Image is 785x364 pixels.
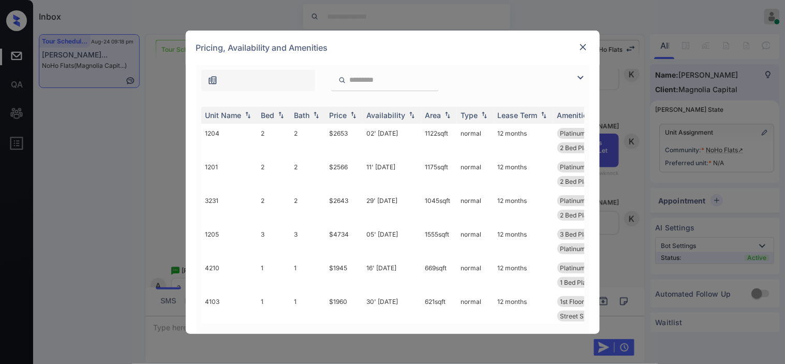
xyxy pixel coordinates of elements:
td: 3 [290,225,325,258]
td: 1 [257,258,290,292]
img: close [578,42,588,52]
div: Amenities [557,111,592,120]
span: Platinum Floori... [560,264,609,272]
td: 1 [257,292,290,326]
div: Area [425,111,441,120]
td: normal [457,191,494,225]
td: 1 [290,258,325,292]
td: 12 months [494,258,553,292]
div: Price [330,111,347,120]
span: Platinum Floori... [560,163,609,171]
td: 02' [DATE] [363,124,421,157]
td: 1201 [201,157,257,191]
span: 2 Bed Platinum ... [560,211,611,219]
img: sorting [479,111,490,119]
div: Bed [261,111,275,120]
td: 4210 [201,258,257,292]
td: normal [457,225,494,258]
td: 2 [290,157,325,191]
td: 1045 sqft [421,191,457,225]
td: normal [457,124,494,157]
td: normal [457,292,494,326]
td: 12 months [494,191,553,225]
span: 2 Bed Platinum ... [560,178,611,185]
td: $1945 [325,258,363,292]
span: 1 Bed Platinum ... [560,279,610,286]
td: $2566 [325,157,363,191]
td: normal [457,258,494,292]
td: 3231 [201,191,257,225]
td: 12 months [494,225,553,258]
td: 621 sqft [421,292,457,326]
td: 3 [257,225,290,258]
td: 1204 [201,124,257,157]
div: Type [461,111,478,120]
span: 3 Bed Platinum ... [560,230,611,238]
div: Bath [294,111,310,120]
td: $2643 [325,191,363,225]
td: 16' [DATE] [363,258,421,292]
td: 2 [257,124,290,157]
td: 1555 sqft [421,225,457,258]
img: sorting [311,111,321,119]
span: Street Side Wal... [560,312,610,320]
td: 05' [DATE] [363,225,421,258]
td: 1 [290,292,325,326]
div: Unit Name [205,111,242,120]
div: Pricing, Availability and Amenities [186,31,600,65]
td: 2 [290,191,325,225]
td: 12 months [494,292,553,326]
span: 2 Bed Platinum ... [560,144,611,152]
img: icon-zuma [574,71,587,84]
span: Platinum Floori... [560,245,609,253]
td: 2 [290,124,325,157]
td: 2 [257,191,290,225]
img: icon-zuma [338,76,346,85]
img: sorting [442,111,453,119]
span: Platinum Floori... [560,129,609,137]
img: sorting [348,111,359,119]
td: $1960 [325,292,363,326]
img: sorting [243,111,253,119]
span: Platinum Floori... [560,197,609,205]
td: 12 months [494,124,553,157]
img: sorting [276,111,286,119]
span: 1st Floor [560,298,585,305]
img: icon-zuma [208,75,218,85]
td: 29' [DATE] [363,191,421,225]
td: 1175 sqft [421,157,457,191]
td: 11' [DATE] [363,157,421,191]
div: Availability [367,111,406,120]
td: 12 months [494,157,553,191]
td: 30' [DATE] [363,292,421,326]
td: $2653 [325,124,363,157]
img: sorting [407,111,417,119]
td: 1122 sqft [421,124,457,157]
td: 2 [257,157,290,191]
td: normal [457,157,494,191]
td: 669 sqft [421,258,457,292]
img: sorting [539,111,549,119]
td: 1205 [201,225,257,258]
td: $4734 [325,225,363,258]
div: Lease Term [498,111,538,120]
td: 4103 [201,292,257,326]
